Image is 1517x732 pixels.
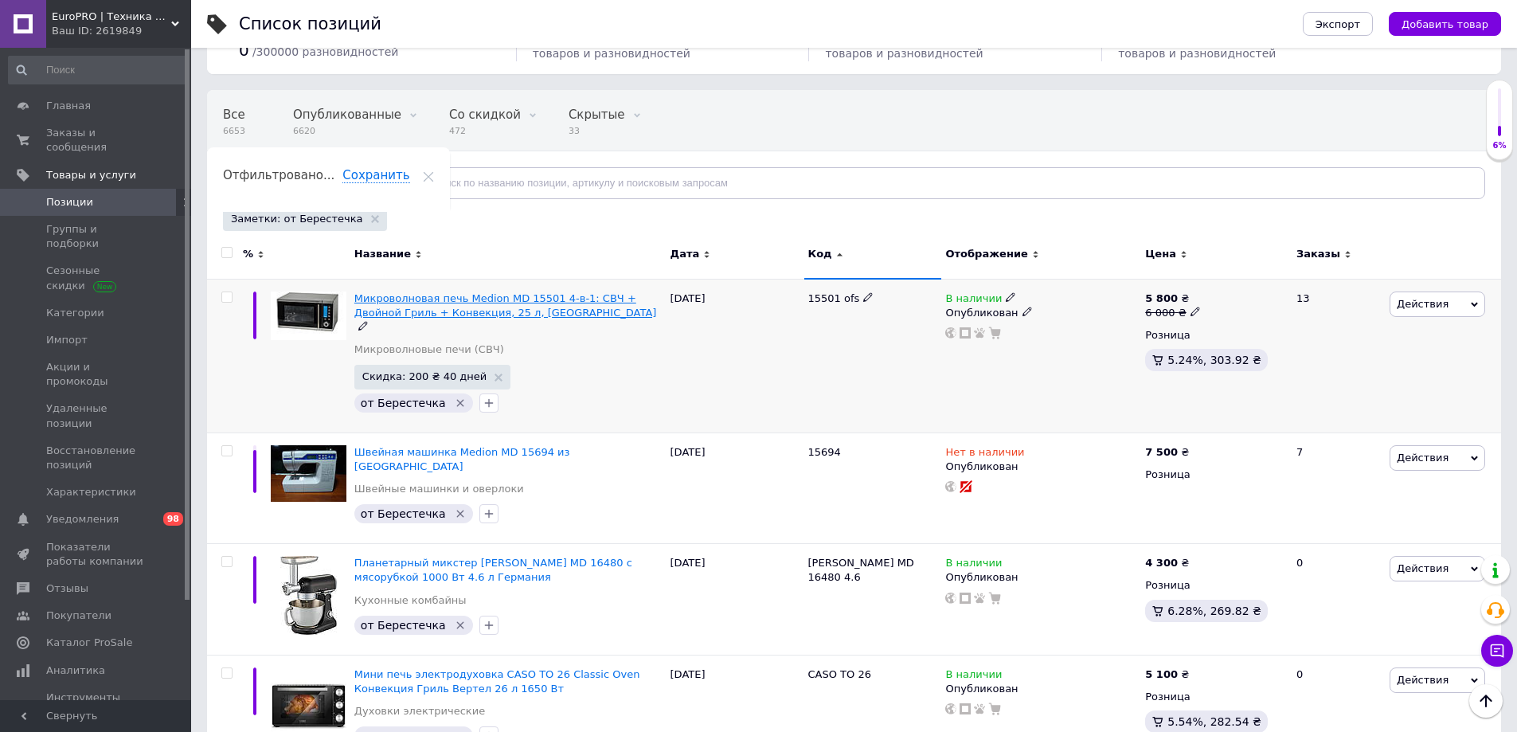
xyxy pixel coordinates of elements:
button: Экспорт [1303,12,1373,36]
span: [PERSON_NAME] MD 16480 4.6 [808,557,914,583]
div: Список позиций [239,16,381,33]
div: 6 000 ₴ [1145,306,1200,320]
button: Добавить товар [1389,12,1501,36]
span: Акции и промокоды [46,360,147,389]
span: Экспорт [1316,18,1360,30]
span: Позиции [46,195,93,209]
span: Со скидкой [449,108,521,122]
span: Товары и услуги [46,168,136,182]
span: Код [808,247,832,261]
a: Микроволновые печи (СВЧ) [354,343,504,357]
span: 33 [569,125,625,137]
span: Действия [1397,562,1449,574]
div: ₴ [1145,556,1189,570]
span: Импорт [46,333,88,347]
span: Отображение [945,247,1027,261]
span: Название [354,247,411,261]
span: Действия [1397,452,1449,464]
a: Планетарный микстер [PERSON_NAME] MD 16480 с мясорубкой 1000 Вт 4.6 л Германия [354,557,632,583]
input: Поиск по названию позиции, артикулу и поисковым запросам [404,167,1485,199]
span: Заказы и сообщения [46,126,147,155]
span: Нет в наличии [945,446,1024,463]
span: Главная [46,99,91,113]
a: Швейная машинка Medion MD 15694 из [GEOGRAPHIC_DATA] [354,446,570,472]
a: Духовки электрические [354,704,485,718]
span: В наличии [945,557,1002,573]
div: Розница [1145,468,1283,482]
span: 5.24%, 303.92 ₴ [1167,354,1261,366]
b: 7 500 [1145,446,1178,458]
b: 5 100 [1145,668,1178,680]
span: Группы и подборки [46,222,147,251]
span: Каталог ProSale [46,636,132,650]
div: Розница [1145,578,1283,593]
span: Аналитика [46,663,105,678]
span: Действия [1397,674,1449,686]
div: 7 [1287,433,1386,544]
span: товаров и разновидностей [1118,47,1276,60]
span: EuroPRO | Техника из Европы [52,10,171,24]
span: от Берестечка [361,619,446,632]
div: Опубликован [945,570,1137,585]
span: от Берестечка [361,507,446,520]
span: Добавить товар [1402,18,1488,30]
span: Отзывы [46,581,88,596]
button: Наверх [1469,684,1503,718]
span: 5.54%, 282.54 ₴ [1167,715,1261,728]
a: Кухонные комбайны [354,593,467,608]
span: 0 [239,41,249,60]
div: Розница [1145,328,1283,343]
span: Восстановление позиций [46,444,147,472]
span: товаров и разновидностей [533,47,690,60]
span: Инструменты вебмастера и SEO [46,691,147,719]
span: Удаленные позиции [46,401,147,430]
div: ₴ [1145,667,1189,682]
div: Опубликован [945,306,1137,320]
div: 0 [1287,544,1386,656]
div: ₴ [1145,292,1200,306]
span: В наличии [945,292,1002,309]
a: Микроволновая печь Medion MD 15501 4-в-1: СВЧ + Двойной Гриль + Конвекция, 25 л, [GEOGRAPHIC_DATA] [354,292,657,319]
span: Отфильтровано... [223,168,334,182]
span: 15694 [808,446,841,458]
input: Поиск [8,56,188,84]
div: Розница [1145,690,1283,704]
span: 472 [449,125,521,137]
span: / 300000 разновидностей [252,45,399,58]
span: 98 [163,512,183,526]
span: Показатели работы компании [46,540,147,569]
div: Ваш ID: 2619849 [52,24,191,38]
span: Категории [46,306,104,320]
span: % [243,247,253,261]
span: Сезонные скидки [46,264,147,292]
b: 5 800 [1145,292,1178,304]
span: от Берестечка [361,397,446,409]
span: товаров и разновидностей [825,47,983,60]
a: Швейные машинки и оверлоки [354,482,524,496]
a: Мини печь электродуховка CASO TO 26 Classic Oven Конвекция Гриль Вертел 26 л 1650 Вт [354,668,640,695]
span: Характеристики [46,485,136,499]
div: 13 [1287,279,1386,433]
span: 6.28%, 269.82 ₴ [1167,605,1261,617]
span: Уведомления [46,512,119,526]
span: Покупатели [46,609,111,623]
span: 15501 ofs [808,292,860,304]
span: Действия [1397,298,1449,310]
div: [DATE] [667,279,804,433]
span: Скрытые [569,108,625,122]
img: Швейная машинка Medion MD 15694 из Германии [271,445,346,502]
div: Опубликован [945,682,1137,696]
b: 4 300 [1145,557,1178,569]
span: CASO TO 26 [808,668,871,680]
span: Все [223,108,245,122]
span: Дата [671,247,700,261]
svg: Удалить метку [454,507,467,520]
img: Микроволновая печь Medion MD 15501 4-в-1: СВЧ + Двойной Гриль + Конвекция, 25 л, Германия [271,292,346,341]
span: В наличии [945,668,1002,685]
div: [DATE] [667,544,804,656]
span: Скидка: 200 ₴ 40 дней [362,371,487,382]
